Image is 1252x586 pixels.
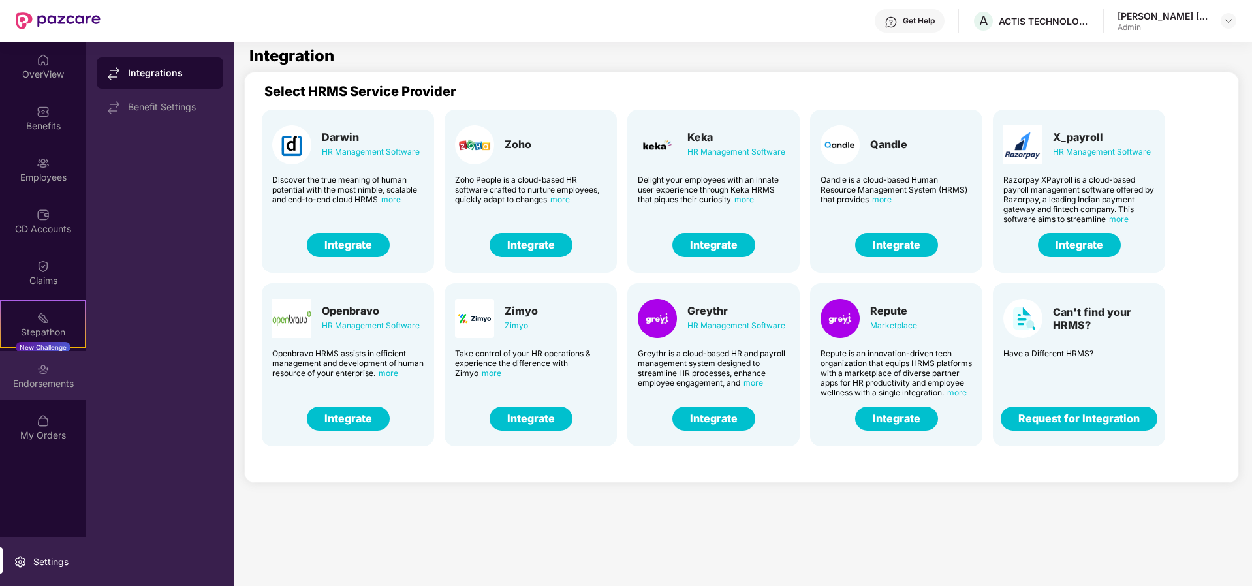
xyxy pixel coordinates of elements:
[903,16,935,26] div: Get Help
[1038,233,1121,257] button: Integrate
[1001,407,1157,431] button: Request for Integration
[870,138,907,151] div: Qandle
[979,13,988,29] span: A
[870,318,917,333] div: Marketplace
[272,175,424,204] div: Discover the true meaning of human potential with the most nimble, scalable and end-to-end cloud ...
[455,175,606,204] div: Zoho People is a cloud-based HR software crafted to nurture employees, quickly adapt to changes
[455,125,494,164] img: Card Logo
[855,233,938,257] button: Integrate
[870,304,917,317] div: Repute
[128,102,213,112] div: Benefit Settings
[1003,348,1155,358] div: Have a Different HRMS?
[37,311,50,324] img: svg+xml;base64,PHN2ZyB4bWxucz0iaHR0cDovL3d3dy53My5vcmcvMjAwMC9zdmciIHdpZHRoPSIyMSIgaGVpZ2h0PSIyMC...
[37,157,50,170] img: svg+xml;base64,PHN2ZyBpZD0iRW1wbG95ZWVzIiB4bWxucz0iaHR0cDovL3d3dy53My5vcmcvMjAwMC9zdmciIHdpZHRoPS...
[322,318,420,333] div: HR Management Software
[687,131,785,144] div: Keka
[107,67,120,80] img: svg+xml;base64,PHN2ZyB4bWxucz0iaHR0cDovL3d3dy53My5vcmcvMjAwMC9zdmciIHdpZHRoPSIxNy44MzIiIGhlaWdodD...
[1118,22,1209,33] div: Admin
[128,67,213,80] div: Integrations
[884,16,898,29] img: svg+xml;base64,PHN2ZyBpZD0iSGVscC0zMngzMiIgeG1sbnM9Imh0dHA6Ly93d3cudzMub3JnLzIwMDAvc3ZnIiB3aWR0aD...
[1053,145,1151,159] div: HR Management Software
[322,145,420,159] div: HR Management Software
[1223,16,1234,26] img: svg+xml;base64,PHN2ZyBpZD0iRHJvcGRvd24tMzJ4MzIiIHhtbG5zPSJodHRwOi8vd3d3LnczLm9yZy8yMDAwL3N2ZyIgd2...
[264,84,1248,99] div: Select HRMS Service Provider
[687,145,785,159] div: HR Management Software
[307,407,390,431] button: Integrate
[1053,305,1155,332] div: Can't find your HRMS?
[37,208,50,221] img: svg+xml;base64,PHN2ZyBpZD0iQ0RfQWNjb3VudHMiIGRhdGEtbmFtZT0iQ0QgQWNjb3VudHMiIHhtbG5zPSJodHRwOi8vd3...
[638,348,789,388] div: Greythr is a cloud-based HR and payroll management system designed to streamline HR processes, en...
[455,299,494,338] img: Card Logo
[743,378,763,388] span: more
[14,555,27,568] img: svg+xml;base64,PHN2ZyBpZD0iU2V0dGluZy0yMHgyMCIgeG1sbnM9Imh0dHA6Ly93d3cudzMub3JnLzIwMDAvc3ZnIiB3aW...
[29,555,72,568] div: Settings
[999,15,1090,27] div: ACTIS TECHNOLOGIES PRIVATE LIMITED
[107,101,120,114] img: svg+xml;base64,PHN2ZyB4bWxucz0iaHR0cDovL3d3dy53My5vcmcvMjAwMC9zdmciIHdpZHRoPSIxNy44MzIiIGhlaWdodD...
[37,54,50,67] img: svg+xml;base64,PHN2ZyBpZD0iSG9tZSIgeG1sbnM9Imh0dHA6Ly93d3cudzMub3JnLzIwMDAvc3ZnIiB3aWR0aD0iMjAiIG...
[872,194,892,204] span: more
[638,299,677,338] img: Card Logo
[505,318,538,333] div: Zimyo
[1109,214,1129,224] span: more
[37,363,50,376] img: svg+xml;base64,PHN2ZyBpZD0iRW5kb3JzZW1lbnRzIiB4bWxucz0iaHR0cDovL3d3dy53My5vcmcvMjAwMC9zdmciIHdpZH...
[322,131,420,144] div: Darwin
[550,194,570,204] span: more
[482,368,501,378] span: more
[322,304,420,317] div: Openbravo
[379,368,398,378] span: more
[821,348,972,397] div: Repute is an innovation-driven tech organization that equips HRMS platforms with a marketplace of...
[855,407,938,431] button: Integrate
[638,175,789,204] div: Delight your employees with an innate user experience through Keka HRMS that piques their curiosity
[821,175,972,204] div: Qandle is a cloud-based Human Resource Management System (HRMS) that provides
[490,233,572,257] button: Integrate
[490,407,572,431] button: Integrate
[687,304,785,317] div: Greythr
[505,304,538,317] div: Zimyo
[455,348,606,378] div: Take control of your HR operations & experience the difference with Zimyo
[1003,175,1155,224] div: Razorpay XPayroll is a cloud-based payroll management software offered by Razorpay, a leading Ind...
[16,342,70,352] div: New Challenge
[1003,299,1042,338] img: Card Logo
[505,138,531,151] div: Zoho
[687,318,785,333] div: HR Management Software
[381,194,401,204] span: more
[821,125,860,164] img: Card Logo
[272,125,311,164] img: Card Logo
[638,125,677,164] img: Card Logo
[37,105,50,118] img: svg+xml;base64,PHN2ZyBpZD0iQmVuZWZpdHMiIHhtbG5zPSJodHRwOi8vd3d3LnczLm9yZy8yMDAwL3N2ZyIgd2lkdGg9Ij...
[672,407,755,431] button: Integrate
[16,12,101,29] img: New Pazcare Logo
[1053,131,1151,144] div: X_payroll
[821,299,860,338] img: Card Logo
[272,299,311,338] img: Card Logo
[947,388,967,397] span: more
[672,233,755,257] button: Integrate
[1118,10,1209,22] div: [PERSON_NAME] [PERSON_NAME] Gala
[307,233,390,257] button: Integrate
[1,326,85,339] div: Stepathon
[37,414,50,427] img: svg+xml;base64,PHN2ZyBpZD0iTXlfT3JkZXJzIiBkYXRhLW5hbWU9Ik15IE9yZGVycyIgeG1sbnM9Imh0dHA6Ly93d3cudz...
[249,48,334,64] h1: Integration
[1003,125,1042,164] img: Card Logo
[272,348,424,378] div: Openbravo HRMS assists in efficient management and development of human resource of your enterprise.
[734,194,754,204] span: more
[37,260,50,273] img: svg+xml;base64,PHN2ZyBpZD0iQ2xhaW0iIHhtbG5zPSJodHRwOi8vd3d3LnczLm9yZy8yMDAwL3N2ZyIgd2lkdGg9IjIwIi...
